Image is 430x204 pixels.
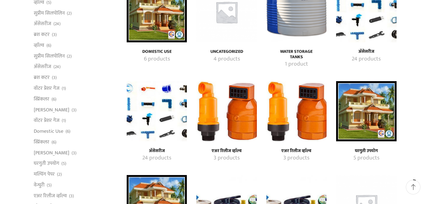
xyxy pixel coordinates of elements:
a: Visit product category अ‍ॅसेसरीज [343,49,389,54]
a: घरगुती उपयोग [34,158,59,169]
a: मल्चिंग पेपर [34,169,55,180]
mark: 5 products [353,154,379,162]
a: Visit product category एअर रिलीज व्हाॅल्व [196,81,257,141]
a: सुप्रीम सिलपोलिन [34,51,65,61]
a: Visit product category एअर रिलीज व्हाॅल्व [203,154,250,162]
a: स्प्रिंकलर [34,137,49,147]
span: (6) [66,128,70,135]
h4: अ‍ॅसेसरीज [343,49,389,54]
a: Visit product category Domestic Use [134,55,180,63]
a: Visit product category Domestic Use [134,49,180,54]
mark: 1 product [285,60,308,68]
h4: एअर रिलीज व्हाॅल्व [203,148,250,154]
a: व्हाॅल्व [34,40,44,51]
img: एअर रिलीज व्हाॅल्व [266,81,327,141]
mark: 6 products [144,55,170,63]
mark: 3 products [214,154,240,162]
a: Visit product category एअर रिलीज व्हाॅल्व [203,148,250,154]
a: Visit product category Uncategorized [203,55,250,63]
a: Visit product category घरगुती उपयोग [336,81,396,141]
a: ब्रश कटर [34,29,50,40]
h4: Domestic Use [134,49,180,54]
h4: एअर रिलीज व्हाॅल्व [273,148,320,154]
span: (6) [46,42,51,49]
h4: Uncategorized [203,49,250,54]
span: (3) [52,32,57,38]
span: (6) [52,96,56,102]
span: (2) [67,10,72,17]
span: (24) [53,64,60,70]
h4: Water Storage Tanks [273,49,320,60]
a: वॉटर प्रेशर गेज [34,115,60,126]
a: Visit product category घरगुती उपयोग [343,148,389,154]
a: ब्रश कटर [34,72,50,83]
mark: 24 products [352,55,381,63]
a: वॉटर प्रेशर गेज [34,83,60,94]
a: Visit product category अ‍ॅसेसरीज [134,148,180,154]
span: (1) [62,85,66,92]
mark: 4 products [214,55,240,63]
mark: 3 products [283,154,309,162]
img: अ‍ॅसेसरीज [127,81,187,141]
span: (3) [69,193,74,199]
mark: 24 products [142,154,171,162]
span: (1) [62,117,66,124]
a: अ‍ॅसेसरीज [34,61,51,72]
h4: घरगुती उपयोग [343,148,389,154]
a: Visit product category Uncategorized [203,49,250,54]
a: Visit product category Water Storage Tanks [273,60,320,68]
img: घरगुती उपयोग [336,81,396,141]
a: Visit product category एअर रिलीज व्हाॅल्व [266,81,327,141]
a: Visit product category एअर रिलीज व्हाॅल्व [273,148,320,154]
span: (3) [72,107,76,113]
span: (24) [53,21,60,27]
a: Visit product category अ‍ॅसेसरीज [134,154,180,162]
a: Visit product category घरगुती उपयोग [343,154,389,162]
a: एअर रिलीज व्हाॅल्व [34,190,67,201]
a: सुप्रीम सिलपोलिन [34,8,65,18]
span: (3) [72,150,76,156]
a: वेन्चुरी [34,180,45,191]
span: (3) [52,74,57,81]
a: Domestic Use [34,126,63,137]
a: [PERSON_NAME] [34,104,69,115]
a: अ‍ॅसेसरीज [34,18,51,29]
a: Visit product category अ‍ॅसेसरीज [343,55,389,63]
a: Visit product category Water Storage Tanks [273,49,320,60]
span: (2) [57,171,62,178]
a: Visit product category एअर रिलीज व्हाॅल्व [273,154,320,162]
a: [PERSON_NAME] [34,147,69,158]
span: (5) [61,160,66,167]
img: एअर रिलीज व्हाॅल्व [196,81,257,141]
span: (5) [47,182,52,188]
span: (6) [52,139,56,145]
a: Visit product category अ‍ॅसेसरीज [127,81,187,141]
a: स्प्रिंकलर [34,94,49,104]
span: (2) [67,53,72,60]
h4: अ‍ॅसेसरीज [134,148,180,154]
